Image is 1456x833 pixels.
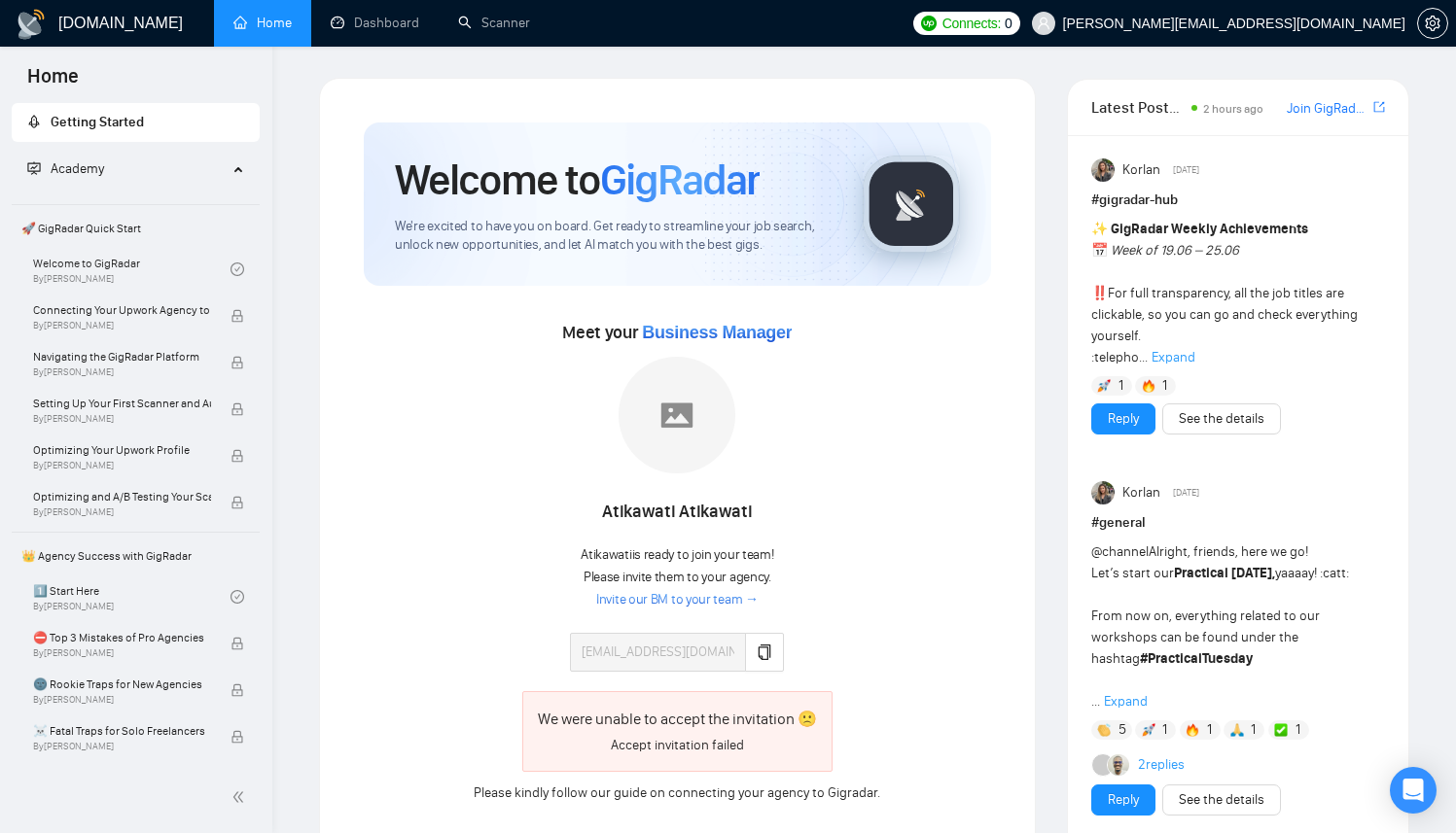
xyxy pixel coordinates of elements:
li: Getting Started [12,103,260,142]
span: Optimizing and A/B Testing Your Scanner for Better Results [33,487,211,506]
strong: GigRadar Weekly Achievements [1111,221,1308,237]
h1: # general [1091,512,1385,534]
span: [DATE] [1173,484,1199,502]
a: See the details [1179,408,1264,430]
img: Korlan [1091,481,1115,504]
span: 1 [1296,720,1300,740]
img: 🔥 [1186,723,1199,737]
span: [DATE] [1173,161,1199,179]
span: Getting Started [51,114,144,130]
a: Welcome to GigRadarBy[PERSON_NAME] [33,248,231,291]
span: 0 [1005,13,1012,34]
img: 🚀 [1097,379,1111,393]
div: Accept invitation failed [538,735,817,756]
span: ‼️ [1091,285,1108,301]
span: user [1037,17,1050,30]
span: 1 [1162,376,1167,396]
a: 2replies [1138,755,1185,775]
span: Latest Posts from the GigRadar Community [1091,95,1187,120]
span: Academy [27,160,104,177]
span: lock [231,496,244,509]
span: 1 [1119,376,1123,396]
span: We're excited to have you on board. Get ready to streamline your job search, unlock new opportuni... [395,218,832,255]
img: upwork-logo.png [921,16,937,31]
span: lock [231,683,244,697]
span: ☠️ Fatal Traps for Solo Freelancers [33,721,211,741]
strong: #PracticalTuesday [1140,650,1253,667]
div: We were unable to accept the invitation 🙁 [538,707,817,731]
img: ✅ [1274,723,1288,737]
span: Alright, friends, here we go! Let’s start our yaaaay! :catt: From now on, everything related to o... [1091,543,1349,710]
span: By [PERSON_NAME] [33,460,211,471]
span: Korlan [1122,482,1160,503]
span: By [PERSON_NAME] [33,366,211,378]
a: Join GigRadar Slack Community [1287,98,1369,120]
span: Connecting Your Upwork Agency to GigRadar [33,300,211,320]
button: setting [1417,8,1448,39]
span: rocket [27,115,41,128]
a: See the details [1179,789,1264,811]
span: check-circle [231,262,244,276]
span: 2 hours ago [1203,102,1263,116]
span: Navigating the GigRadar Platform [33,347,211,366]
span: lock [231,449,244,463]
a: Reply [1108,789,1139,811]
span: GigRadar [600,154,760,206]
span: Academy [51,160,104,177]
span: Connects: [942,13,1001,34]
a: dashboardDashboard [331,15,419,31]
span: 👑 Agency Success with GigRadar [14,537,258,575]
button: See the details [1162,784,1281,816]
span: By [PERSON_NAME] [33,647,211,659]
h1: # gigradar-hub [1091,190,1385,211]
span: @channel [1091,543,1149,560]
button: copy [745,633,784,672]
span: ✨ [1091,221,1108,237]
span: fund-projection-screen [27,161,41,175]
span: For full transparency, all the job titles are clickable, so you can go and check everything yours... [1091,221,1358,365]
span: Home [12,62,94,103]
img: 🔥 [1142,379,1155,393]
span: Meet your [562,322,792,343]
span: double-left [231,787,251,807]
span: lock [231,356,244,369]
span: lock [231,637,244,650]
span: 🚀 GigRadar Quick Start [14,209,258,248]
img: gigradar-logo.png [863,156,960,253]
span: lock [231,309,244,323]
img: 🙏 [1230,723,1244,737]
span: 5 [1119,720,1126,740]
span: 📅 [1091,242,1108,259]
span: copy [757,644,772,660]
img: 🚀 [1142,723,1155,737]
span: By [PERSON_NAME] [33,694,211,706]
a: Reply [1108,408,1139,430]
span: Business Manager [642,323,792,342]
button: Reply [1091,403,1155,434]
span: By [PERSON_NAME] [33,413,211,425]
span: ⛔ Top 3 Mistakes of Pro Agencies [33,628,211,647]
span: By [PERSON_NAME] [33,506,211,518]
span: Please invite them to your agency. [584,569,771,585]
span: 🌚 Rookie Traps for New Agencies [33,675,211,694]
span: Korlan [1122,159,1160,181]
a: export [1373,98,1385,117]
span: Atikawati is ready to join your team! [581,546,773,563]
a: homeHome [233,15,292,31]
span: lock [231,402,244,416]
button: See the details [1162,403,1281,434]
a: searchScanner [458,15,530,31]
span: export [1373,99,1385,115]
span: Setting Up Your First Scanner and Auto-Bidder [33,394,211,413]
span: check-circle [231,590,244,604]
span: By [PERSON_NAME] [33,320,211,331]
a: our guide [590,784,647,801]
span: 1 [1207,720,1212,740]
img: 👏 [1097,723,1111,737]
span: Expand [1152,349,1195,365]
span: setting [1418,16,1447,31]
button: Reply [1091,784,1155,816]
a: 1️⃣ Start HereBy[PERSON_NAME] [33,575,231,618]
img: placeholder.png [619,357,735,473]
span: lock [231,730,244,744]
